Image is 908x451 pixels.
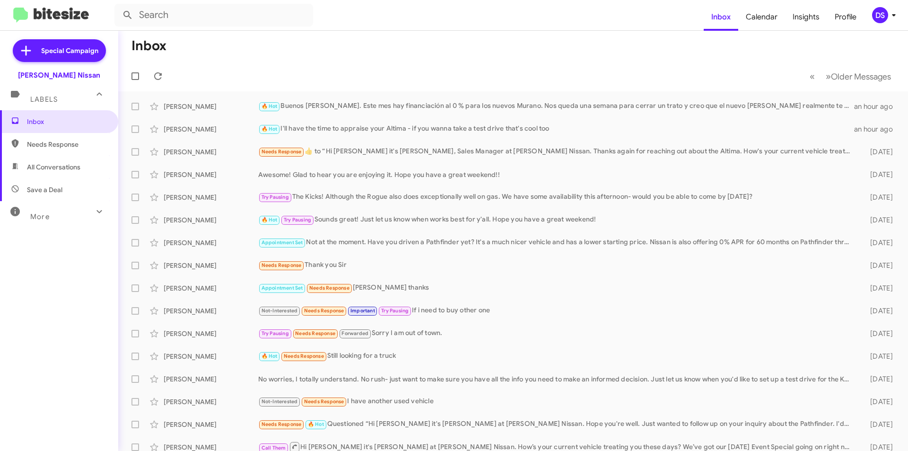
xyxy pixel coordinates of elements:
span: Save a Deal [27,185,62,195]
span: Inbox [27,117,107,126]
span: Forwarded [340,329,371,338]
div: DS [872,7,888,23]
a: Inbox [704,3,738,31]
span: More [30,212,50,221]
span: 🔥 Hot [262,126,278,132]
div: [PERSON_NAME] [164,397,258,407]
span: 🔥 Hot [262,353,278,359]
span: Needs Response [309,285,349,291]
span: Labels [30,95,58,104]
div: [PERSON_NAME] [164,306,258,316]
div: [DATE] [855,329,900,338]
span: Needs Response [304,398,344,405]
span: Needs Response [27,140,107,149]
div: I have another used vehicle [258,396,855,407]
div: [PERSON_NAME] [164,215,258,225]
span: Not-Interested [262,308,298,314]
div: ​👍​ to “ Hi [PERSON_NAME] it's [PERSON_NAME], Sales Manager at [PERSON_NAME] Nissan. Thanks again... [258,146,855,157]
div: [PERSON_NAME] [164,283,258,293]
div: [DATE] [855,397,900,407]
div: [DATE] [855,215,900,225]
span: Appointment Set [262,239,303,246]
div: If i need to buy other one [258,305,855,316]
div: Buenos [PERSON_NAME]. Este mes hay financiación al 0 % para los nuevos Murano. Nos queda una sema... [258,101,854,112]
span: Needs Response [295,330,335,336]
div: [PERSON_NAME] [164,102,258,111]
div: I'll have the time to appraise your Altima - if you wanna take a test drive that's cool too [258,124,854,134]
div: [DATE] [855,283,900,293]
span: Not-Interested [262,398,298,405]
span: » [826,71,831,82]
div: Sounds great! Just let us know when works best for y'all. Hope you have a great weekend! [258,214,855,225]
div: [DATE] [855,238,900,248]
span: Needs Response [284,353,324,359]
div: [PERSON_NAME] [164,170,258,179]
div: [PERSON_NAME] [164,193,258,202]
nav: Page navigation example [804,67,897,86]
div: [PERSON_NAME] [164,329,258,338]
span: Appointment Set [262,285,303,291]
span: Older Messages [831,71,891,82]
span: 🔥 Hot [262,217,278,223]
div: [PERSON_NAME] [164,124,258,134]
span: Try Pausing [262,330,289,336]
span: Needs Response [262,149,302,155]
div: [DATE] [855,420,900,429]
div: Sorry I am out of town. [258,328,855,339]
a: Insights [785,3,827,31]
div: [DATE] [855,374,900,384]
div: [DATE] [855,170,900,179]
span: 🔥 Hot [262,103,278,109]
a: Special Campaign [13,39,106,62]
span: Needs Response [262,262,302,268]
div: Questioned “Hi [PERSON_NAME] it's [PERSON_NAME] at [PERSON_NAME] Nissan. Hope you're well. Just w... [258,419,855,430]
div: Not at the moment. Have you driven a Pathfinder yet? It's a much nicer vehicle and has a lower st... [258,237,855,248]
div: [PERSON_NAME] [164,261,258,270]
span: Try Pausing [284,217,311,223]
div: [PERSON_NAME] Nissan [18,71,100,80]
div: [PERSON_NAME] [164,238,258,248]
div: [PERSON_NAME] [164,147,258,157]
div: an hour ago [854,102,900,111]
div: Still looking for a truck [258,351,855,362]
div: No worries, I totally understand. No rush- just want to make sure you have all the info you need ... [258,374,855,384]
span: 🔥 Hot [308,421,324,427]
div: [DATE] [855,193,900,202]
div: an hour ago [854,124,900,134]
input: Search [114,4,313,27]
a: Calendar [738,3,785,31]
span: Call Them [262,445,286,451]
span: Try Pausing [381,308,409,314]
div: [DATE] [855,352,900,361]
a: Profile [827,3,864,31]
div: Awesome! Glad to hear you are enjoying it. Hope you have a great weekend!! [258,170,855,179]
div: Thank you Sir [258,260,855,271]
div: [PERSON_NAME] [164,352,258,361]
div: [PERSON_NAME] thanks [258,283,855,293]
div: [PERSON_NAME] [164,374,258,384]
div: [DATE] [855,147,900,157]
span: « [810,71,815,82]
span: All Conversations [27,162,80,172]
span: Needs Response [262,421,302,427]
button: Next [820,67,897,86]
span: Special Campaign [41,46,98,55]
span: Important [350,308,375,314]
h1: Inbox [131,38,166,53]
span: Needs Response [304,308,344,314]
span: Try Pausing [262,194,289,200]
button: Previous [804,67,821,86]
div: [PERSON_NAME] [164,420,258,429]
div: The Kicks! Although the Rogue also does exceptionally well on gas. We have some availability this... [258,192,855,203]
div: [DATE] [855,261,900,270]
div: [DATE] [855,306,900,316]
button: DS [864,7,898,23]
